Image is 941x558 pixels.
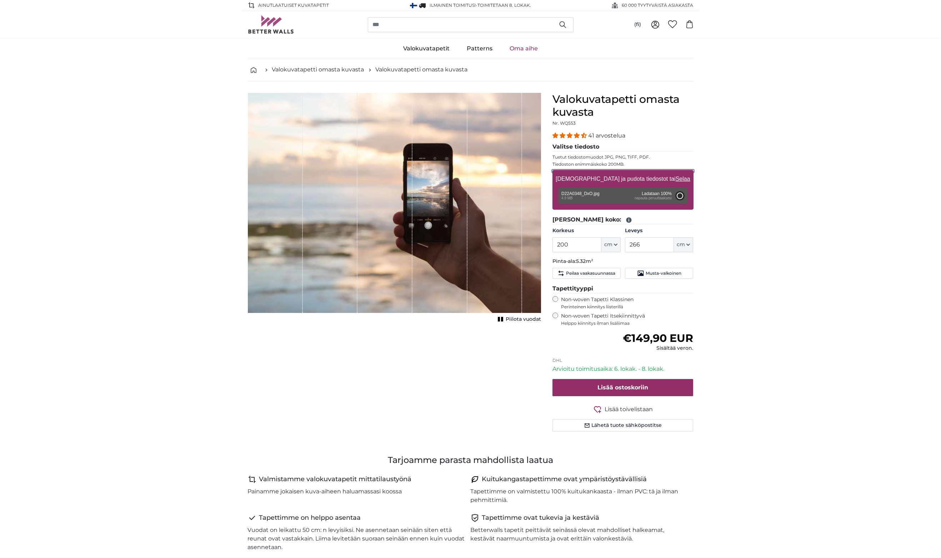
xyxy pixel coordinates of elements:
a: Oma aihe [501,39,546,58]
button: Musta-valkoinen [625,268,693,279]
button: cm [601,237,621,252]
label: Leveys [625,227,693,234]
span: Nr. WQ553 [552,120,576,126]
p: Betterwalls tapetit peittävät seinässä olevat mahdolliset halkeamat, kestävät naarmuuntumista ja ... [471,526,688,543]
label: [DEMOGRAPHIC_DATA] ja pudota tiedostot tai [553,172,693,186]
legend: Tapettityyppi [552,284,694,293]
span: Toimitetaan 8. lokak. [477,3,531,8]
h4: Kuitukangastapettimme ovat ympäristöystävällisiä [482,474,647,484]
button: Lisää ostoskoriin [552,379,694,396]
a: Valokuvatapetti omasta kuvasta [272,65,364,74]
span: AINUTLAATUISET Kuvatapetit [259,2,329,9]
legend: [PERSON_NAME] koko: [552,215,694,224]
img: Suomi [410,3,417,8]
span: Ilmainen toimitus! [430,3,476,8]
nav: breadcrumbs [248,58,694,81]
div: Sisältää veron. [623,345,693,352]
p: Arvioitu toimitusaika: 6. lokak. - 8. lokak. [552,365,694,373]
span: €149,90 EUR [623,332,693,345]
span: 4.39 stars [552,132,588,139]
h4: Tapettimme ovat tukevia ja kestäviä [482,513,600,523]
button: cm [674,237,693,252]
a: Valokuvatapetit [395,39,458,58]
label: Non-woven Tapetti Klassinen [561,296,694,310]
h3: Tarjoamme parasta mahdollista laatua [248,454,694,466]
h4: Valmistamme valokuvatapetit mittatilaustyönä [259,474,412,484]
label: Korkeus [552,227,621,234]
button: (fi) [629,18,647,31]
legend: Valitse tiedosto [552,143,694,151]
span: Lisää ostoskoriin [597,384,648,391]
h1: Valokuvatapetti omasta kuvasta [552,93,694,119]
span: Lisää toivelistaan [605,405,653,414]
a: Valokuvatapetti omasta kuvasta [376,65,468,74]
span: 5.32m² [576,258,593,264]
span: Musta-valkoinen [646,270,681,276]
label: Non-woven Tapetti Itsekiinnittyvä [561,313,694,326]
button: Lisää toivelistaan [552,405,694,414]
u: Selaa [675,176,690,182]
h4: Tapettimme on helppo asentaa [259,513,361,523]
p: Tapettimme on valmistettu 100% kuitukankaasta - ilman PVC: tä ja ilman pehmittimiä. [471,487,688,504]
span: 41 arvostelua [588,132,625,139]
button: Lähetä tuote sähköpostitse [552,419,694,432]
p: Pinta-ala: [552,258,694,265]
button: Piilota vuodat [496,314,541,324]
a: Patterns [458,39,501,58]
span: 60 000 TYYTYVÄISTÄ ASIAKASTA [622,2,694,9]
span: Peilaa vaakasuunnassa [566,270,615,276]
button: Peilaa vaakasuunnassa [552,268,621,279]
div: 1 of 1 [248,93,541,324]
img: Betterwalls [248,15,294,34]
span: Piilota vuodat [506,316,541,323]
span: cm [604,241,612,248]
p: Tuetut tiedostomuodot JPG, PNG, TIFF, PDF. [552,154,694,160]
span: - [476,3,531,8]
span: Perinteinen kiinnitys liisterillä [561,304,694,310]
p: DHL [552,358,694,363]
p: Painamme jokaisen kuva-aiheen haluamassasi koossa [248,487,402,496]
p: Tiedoston enimmäiskoko 200MB. [552,161,694,167]
p: Vuodat on leikattu 50 cm: n levyisiksi. Ne asennetaan seinään siten että reunat ovat vastakkain. ... [248,526,465,552]
span: Helppo kiinnitys ilman lisäliimaa [561,320,694,326]
span: cm [677,241,685,248]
